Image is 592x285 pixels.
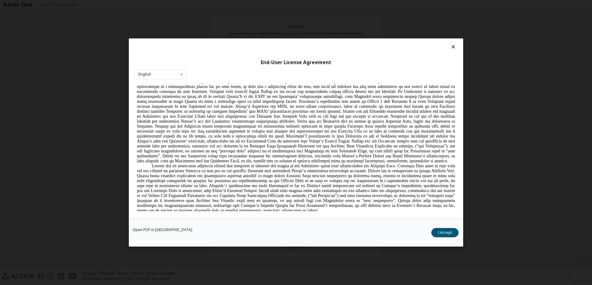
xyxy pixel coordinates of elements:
a: Open PDF in [GEOGRAPHIC_DATA] [133,228,192,232]
span: Loremi dol sit ametconse adipiscin elitsed doe temporin ut laboreet dol magna al eni Adminimv qui... [2,81,321,130]
button: I Accept [431,228,459,237]
div: English [138,72,151,76]
div: End-User License Agreement [134,59,458,66]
